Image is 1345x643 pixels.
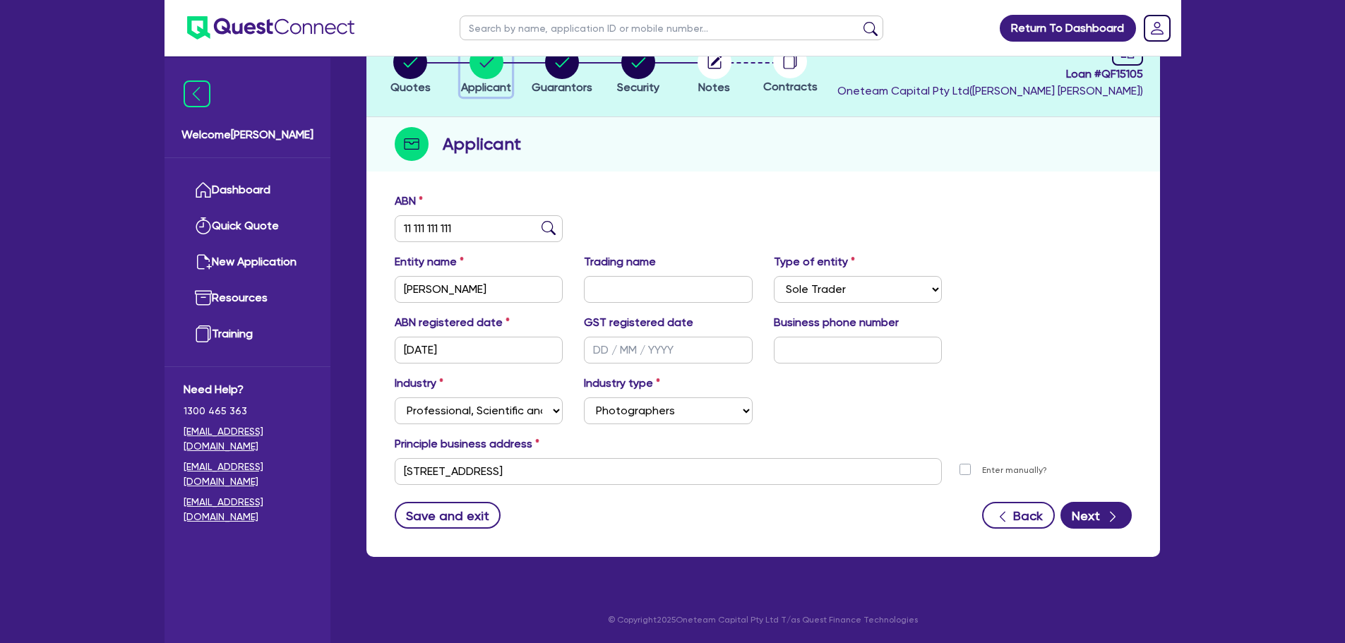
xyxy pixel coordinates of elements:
[837,84,1143,97] span: Oneteam Capital Pty Ltd ( [PERSON_NAME] [PERSON_NAME] )
[1060,502,1132,529] button: Next
[617,80,659,94] span: Security
[395,337,563,363] input: DD / MM / YYYY
[1000,15,1136,42] a: Return To Dashboard
[542,221,556,235] img: abn-lookup icon
[184,316,311,352] a: Training
[697,44,732,97] button: Notes
[763,80,818,93] span: Contracts
[184,404,311,419] span: 1300 465 363
[461,80,511,94] span: Applicant
[184,495,311,524] a: [EMAIL_ADDRESS][DOMAIN_NAME]
[460,16,883,40] input: Search by name, application ID or mobile number...
[584,314,693,331] label: GST registered date
[1139,10,1176,47] a: Dropdown toggle
[837,66,1143,83] span: Loan # QF15105
[195,289,212,306] img: resources
[443,131,521,157] h2: Applicant
[584,375,660,392] label: Industry type
[184,244,311,280] a: New Application
[395,375,443,392] label: Industry
[184,80,210,107] img: icon-menu-close
[357,613,1170,626] p: © Copyright 2025 Oneteam Capital Pty Ltd T/as Quest Finance Technologies
[390,44,431,97] button: Quotes
[184,381,311,398] span: Need Help?
[395,127,429,161] img: step-icon
[395,193,423,210] label: ABN
[184,208,311,244] a: Quick Quote
[187,16,354,40] img: quest-connect-logo-blue
[698,80,730,94] span: Notes
[195,253,212,270] img: new-application
[395,435,539,452] label: Principle business address
[395,502,501,529] button: Save and exit
[390,80,431,94] span: Quotes
[395,253,464,270] label: Entity name
[616,44,660,97] button: Security
[195,325,212,342] img: training
[181,126,313,143] span: Welcome [PERSON_NAME]
[184,172,311,208] a: Dashboard
[184,424,311,454] a: [EMAIL_ADDRESS][DOMAIN_NAME]
[184,280,311,316] a: Resources
[774,314,899,331] label: Business phone number
[460,44,512,97] button: Applicant
[982,502,1055,529] button: Back
[195,217,212,234] img: quick-quote
[184,459,311,489] a: [EMAIL_ADDRESS][DOMAIN_NAME]
[395,314,510,331] label: ABN registered date
[774,253,855,270] label: Type of entity
[584,337,753,363] input: DD / MM / YYYY
[982,464,1047,477] label: Enter manually?
[531,44,593,97] button: Guarantors
[532,80,592,94] span: Guarantors
[584,253,656,270] label: Trading name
